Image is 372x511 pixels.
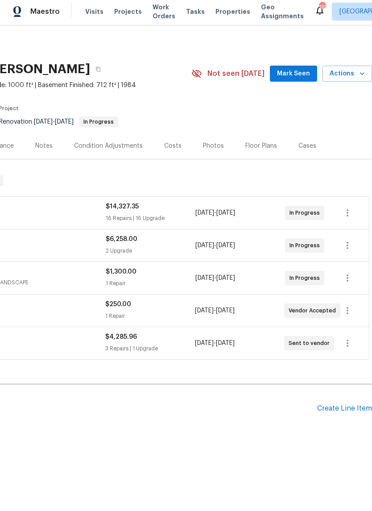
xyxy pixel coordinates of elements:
[106,216,195,225] div: 16 Repairs | 16 Upgrade
[289,341,333,350] span: Sent to vendor
[195,245,214,251] span: [DATE]
[289,244,323,253] span: In Progress
[216,278,235,284] span: [DATE]
[105,347,194,356] div: 3 Repairs | 1 Upgrade
[195,244,235,253] span: -
[105,304,131,310] span: $250.00
[317,407,372,415] div: Create Line Item
[85,10,103,19] span: Visits
[322,68,372,85] button: Actions
[261,5,304,23] span: Geo Assignments
[106,271,136,278] span: $1,300.00
[195,310,214,316] span: [DATE]
[114,10,142,19] span: Projects
[207,72,265,81] span: Not seen [DATE]
[216,245,235,251] span: [DATE]
[35,144,53,153] div: Notes
[90,64,106,80] button: Copy Address
[30,10,60,19] span: Maestro
[106,249,195,258] div: 2 Upgrade
[319,5,325,14] div: 110
[105,337,137,343] span: $4,285.96
[270,68,317,85] button: Mark Seen
[203,144,224,153] div: Photos
[195,309,235,318] span: -
[34,121,53,128] span: [DATE]
[298,144,316,153] div: Cases
[195,343,214,349] span: [DATE]
[153,5,175,23] span: Work Orders
[277,71,310,82] span: Mark Seen
[289,309,339,318] span: Vendor Accepted
[106,282,195,291] div: 1 Repair
[164,144,182,153] div: Costs
[330,71,365,82] span: Actions
[106,206,139,212] span: $14,327.35
[216,310,235,316] span: [DATE]
[289,211,323,220] span: In Progress
[195,212,214,219] span: [DATE]
[215,10,250,19] span: Properties
[186,11,205,17] span: Tasks
[195,211,235,220] span: -
[106,239,137,245] span: $6,258.00
[74,144,143,153] div: Condition Adjustments
[105,314,194,323] div: 1 Repair
[55,121,74,128] span: [DATE]
[289,276,323,285] span: In Progress
[195,278,214,284] span: [DATE]
[195,276,235,285] span: -
[245,144,277,153] div: Floor Plans
[80,122,117,127] span: In Progress
[34,121,74,128] span: -
[195,341,235,350] span: -
[216,343,235,349] span: [DATE]
[216,212,235,219] span: [DATE]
